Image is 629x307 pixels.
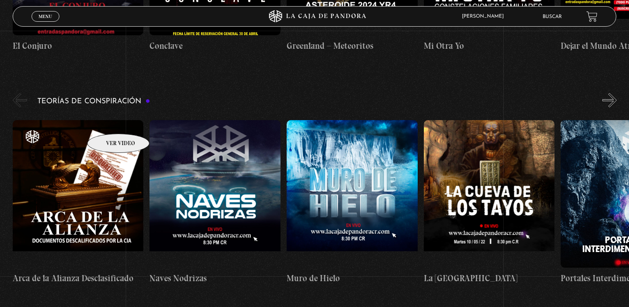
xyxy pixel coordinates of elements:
span: Menu [38,14,52,19]
h3: Teorías de Conspiración [37,98,150,105]
span: [PERSON_NAME] [458,14,512,19]
button: Previous [13,93,27,107]
a: Buscar [543,14,562,19]
button: Next [602,93,617,107]
h4: Mi Otra Yo [424,39,555,52]
h4: Arca de la Alianza Desclasificado [13,272,144,285]
a: View your shopping cart [586,11,597,22]
a: Arca de la Alianza Desclasificado [13,114,144,291]
h4: Naves Nodrizas [149,272,281,285]
span: Cerrar [36,21,55,27]
h4: El Conjuro [13,39,144,52]
a: Muro de Hielo [287,114,418,291]
h4: Muro de Hielo [287,272,418,285]
a: Naves Nodrizas [149,114,281,291]
h4: La [GEOGRAPHIC_DATA] [424,272,555,285]
a: La [GEOGRAPHIC_DATA] [424,114,555,291]
h4: Conclave [149,39,281,52]
h4: Greenland – Meteoritos [287,39,418,52]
